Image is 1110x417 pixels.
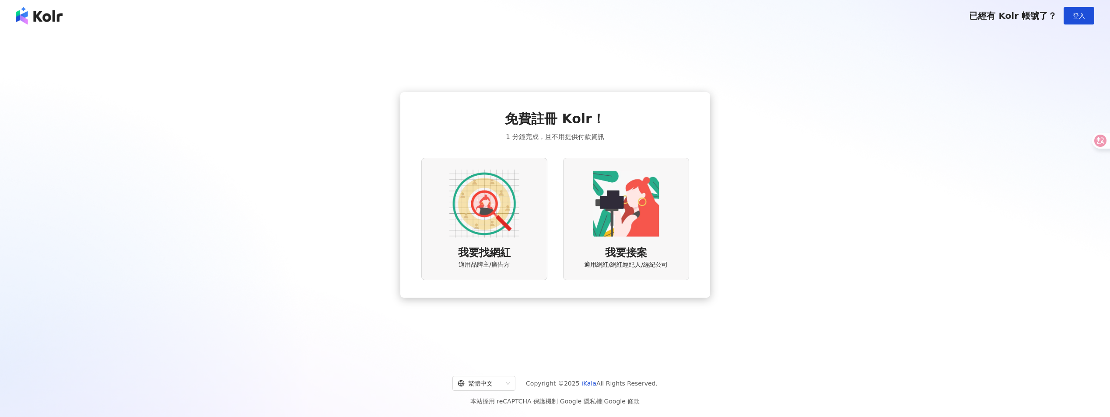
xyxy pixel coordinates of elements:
[602,398,604,405] span: |
[604,398,640,405] a: Google 條款
[505,110,605,128] span: 免費註冊 Kolr！
[605,246,647,261] span: 我要接案
[449,169,519,239] img: AD identity option
[458,246,511,261] span: 我要找網紅
[526,378,658,389] span: Copyright © 2025 All Rights Reserved.
[560,398,602,405] a: Google 隱私權
[470,396,640,407] span: 本站採用 reCAPTCHA 保護機制
[591,169,661,239] img: KOL identity option
[1073,12,1085,19] span: 登入
[969,10,1057,21] span: 已經有 Kolr 帳號了？
[16,7,63,24] img: logo
[1064,7,1094,24] button: 登入
[584,261,668,269] span: 適用網紅/網紅經紀人/經紀公司
[458,376,502,390] div: 繁體中文
[506,132,604,142] span: 1 分鐘完成，且不用提供付款資訊
[558,398,560,405] span: |
[459,261,510,269] span: 適用品牌主/廣告方
[581,380,596,387] a: iKala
